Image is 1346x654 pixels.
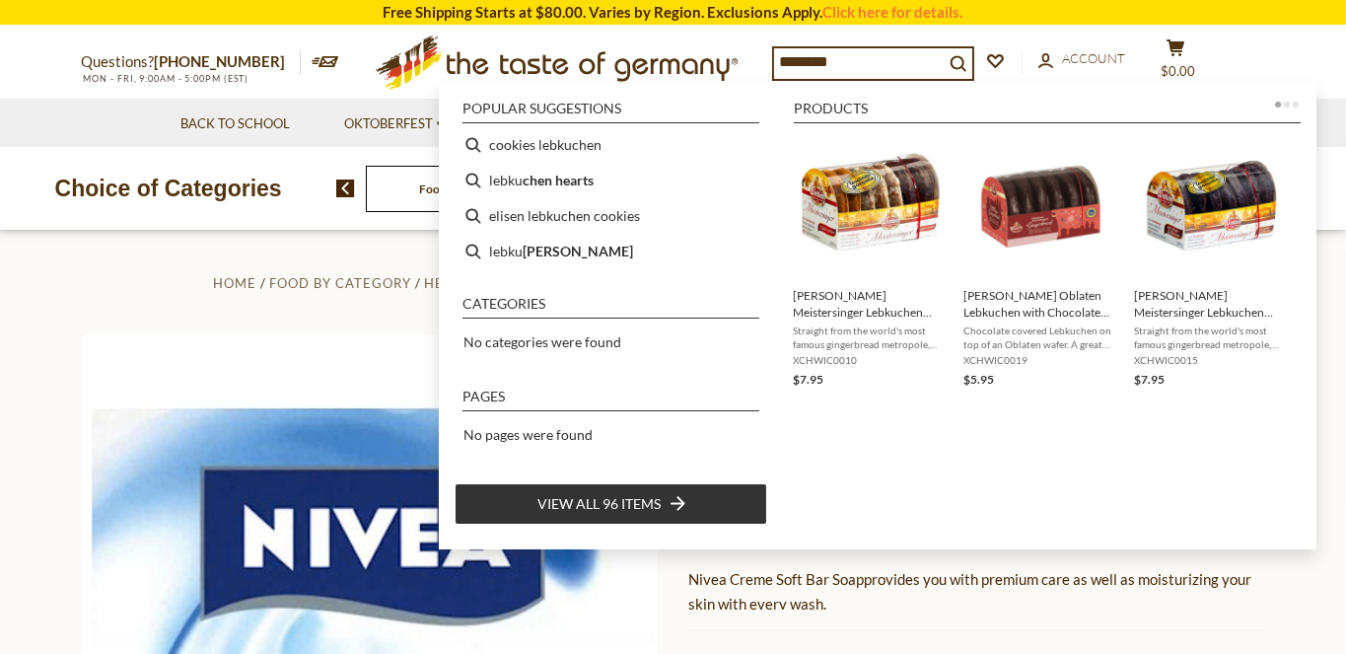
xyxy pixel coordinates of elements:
[424,275,572,291] a: Health & Wellness
[963,135,1118,390] a: Wicklein Oblaten Lebkuchen Chocolate 14% Nuts[PERSON_NAME] Oblaten Lebkuchen with Chocolate 14% N...
[455,163,767,198] li: lebkuchen hearts
[1134,287,1289,321] span: [PERSON_NAME] Meistersinger Lebkuchen Dark Chocolate 20% Nuts, 7 oz
[793,287,948,321] span: [PERSON_NAME] Meistersinger Lebkuchen Assorted min 20% Nuts 7oz
[155,52,286,70] a: [PHONE_NUMBER]
[1063,50,1126,66] span: Account
[462,297,759,319] li: Categories
[1147,38,1206,88] button: $0.00
[213,275,256,291] a: Home
[793,372,823,387] span: $7.95
[823,3,963,21] a: Click here for details.
[455,198,767,234] li: elisen lebkuchen cookies
[344,113,446,135] a: Oktoberfest
[455,234,767,269] li: lebkuchen spices
[963,287,1118,321] span: [PERSON_NAME] Oblaten Lebkuchen with Chocolate 14% Nuts, 7 oz
[82,49,301,75] p: Questions?
[463,426,593,443] span: No pages were found
[793,135,948,390] a: [PERSON_NAME] Meistersinger Lebkuchen Assorted min 20% Nuts 7ozStraight from the world's most fam...
[336,180,355,197] img: previous arrow
[455,127,767,163] li: cookies lebkuchen
[963,324,1118,351] span: Chocolate covered Lebkuchen on top of an Oblaten wafer. A great gift for Lebkuchen lovers made by...
[1126,127,1297,398] li: Wicklein Meistersinger Lebkuchen Dark Chocolate 20% Nuts, 7 oz
[537,493,661,515] span: View all 96 items
[523,169,594,191] b: chen hearts
[1134,135,1289,390] a: [PERSON_NAME] Meistersinger Lebkuchen Dark Chocolate 20% Nuts, 7 ozStraight from the world's most...
[793,324,948,351] span: Straight from the world's most famous gingerbread metropole, [GEOGRAPHIC_DATA], comes this delici...
[785,127,956,398] li: Wicklein Meistersinger Lebkuchen Assorted min 20% Nuts 7oz
[523,240,633,262] b: [PERSON_NAME]
[963,353,1118,367] span: XCHWIC0019
[462,390,759,411] li: Pages
[1134,324,1289,351] span: Straight from the world's most famous gingerbread metropole, [GEOGRAPHIC_DATA], comes this delici...
[1134,372,1165,387] span: $7.95
[794,102,1301,123] li: Products
[956,127,1126,398] li: Wicklein Oblaten Lebkuchen with Chocolate 14% Nuts, 7 oz
[455,483,767,525] li: View all 96 items
[688,570,1251,613] span: provides you with premium care as well as moisturizing your skin with every wash.
[688,567,1265,617] p: Nivea Creme Soft Bar Soap
[793,353,948,367] span: XCHWIC0010
[419,182,513,196] a: Food By Category
[969,135,1112,278] img: Wicklein Oblaten Lebkuchen Chocolate 14% Nuts
[180,113,290,135] a: Back to School
[439,83,1316,549] div: Instant Search Results
[82,73,249,84] span: MON - FRI, 9:00AM - 5:00PM (EST)
[269,275,411,291] a: Food By Category
[462,102,759,123] li: Popular suggestions
[1134,353,1289,367] span: XCHWIC0015
[963,372,994,387] span: $5.95
[1038,48,1126,70] a: Account
[463,333,621,350] span: No categories were found
[1161,63,1195,79] span: $0.00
